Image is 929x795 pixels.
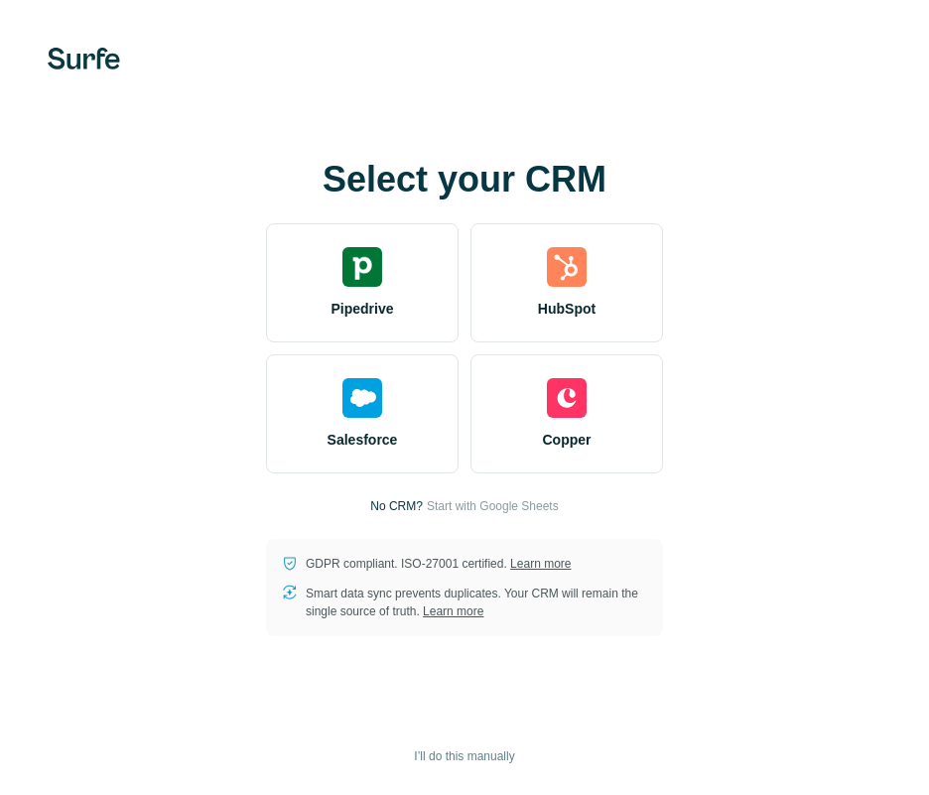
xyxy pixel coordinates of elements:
p: GDPR compliant. ISO-27001 certified. [306,555,571,573]
span: Copper [543,430,592,450]
p: Smart data sync prevents duplicates. Your CRM will remain the single source of truth. [306,585,647,620]
span: Pipedrive [331,299,393,319]
span: Salesforce [328,430,398,450]
a: Learn more [510,557,571,571]
img: salesforce's logo [342,378,382,418]
img: copper's logo [547,378,587,418]
img: Surfe's logo [48,48,120,69]
img: hubspot's logo [547,247,587,287]
span: I’ll do this manually [414,747,514,765]
a: Learn more [423,604,483,618]
button: I’ll do this manually [400,741,528,771]
p: No CRM? [370,497,423,515]
button: Start with Google Sheets [427,497,559,515]
span: HubSpot [538,299,596,319]
h1: Select your CRM [266,160,663,199]
img: pipedrive's logo [342,247,382,287]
